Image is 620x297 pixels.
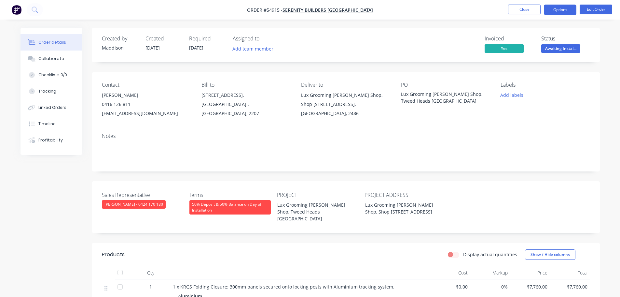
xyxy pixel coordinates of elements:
div: Checklists 0/0 [38,72,67,78]
div: [PERSON_NAME] - 0424 170 180 [102,200,166,209]
label: PROJECT [277,191,358,199]
button: Tracking [21,83,82,99]
button: Timeline [21,116,82,132]
span: $7,760.00 [553,283,587,290]
div: Linked Orders [38,105,66,111]
button: Add team member [233,44,277,53]
button: Checklists 0/0 [21,67,82,83]
div: Contact [102,82,191,88]
div: Total [550,266,590,279]
button: Options [544,5,576,15]
div: Timeline [38,121,56,127]
span: $7,760.00 [513,283,548,290]
button: Edit Order [580,5,612,14]
div: Order details [38,39,66,45]
div: [EMAIL_ADDRESS][DOMAIN_NAME] [102,109,191,118]
span: Awaiting Instal... [541,44,580,52]
div: Assigned to [233,36,298,42]
button: Awaiting Instal... [541,44,580,54]
div: Lux Grooming [PERSON_NAME] Shop, Tweed Heads [GEOGRAPHIC_DATA] [272,200,353,223]
div: Price [510,266,550,279]
div: Tracking [38,88,56,94]
span: 1 [149,283,152,290]
div: Qty [131,266,170,279]
div: 50% Deposit & 50% Balance on Day of Installation [189,200,271,215]
div: 0416 126 811 [102,100,191,109]
div: Lux Grooming [PERSON_NAME] Shop, Shop [STREET_ADDRESS],[GEOGRAPHIC_DATA], 2486 [301,91,390,118]
div: [PERSON_NAME] [102,91,191,100]
div: Lux Grooming [PERSON_NAME] Shop, Shop [STREET_ADDRESS] [360,200,441,216]
img: Factory [12,5,21,15]
button: Close [508,5,541,14]
div: PO [401,82,490,88]
div: [STREET_ADDRESS],[GEOGRAPHIC_DATA] , [GEOGRAPHIC_DATA], 2207 [201,91,291,118]
div: Lux Grooming [PERSON_NAME] Shop, Shop [STREET_ADDRESS], [301,91,390,109]
div: Notes [102,133,590,139]
div: Profitability [38,137,63,143]
div: Created [145,36,181,42]
div: Status [541,36,590,42]
label: Sales Representative [102,191,183,199]
div: [GEOGRAPHIC_DATA] , [GEOGRAPHIC_DATA], 2207 [201,100,291,118]
label: Terms [189,191,271,199]
div: [PERSON_NAME]0416 126 811[EMAIL_ADDRESS][DOMAIN_NAME] [102,91,191,118]
div: Maddison [102,44,138,51]
label: Display actual quantities [463,251,517,258]
div: Collaborate [38,56,64,62]
div: Cost [431,266,471,279]
button: Collaborate [21,51,82,67]
button: Profitability [21,132,82,148]
a: Serenity Builders [GEOGRAPHIC_DATA] [282,7,373,13]
label: PROJECT ADDRESS [365,191,446,199]
span: 1 x KRGS Folding Closure: 300mm panels secured onto locking posts with Aluminium tracking system. [173,284,394,290]
button: Order details [21,34,82,51]
div: Labels [501,82,590,88]
div: Created by [102,36,138,42]
button: Add labels [497,91,527,99]
div: Lux Grooming [PERSON_NAME] Shop, Tweed Heads [GEOGRAPHIC_DATA] [401,91,482,104]
div: Products [102,251,125,259]
div: Markup [470,266,510,279]
button: Show / Hide columns [525,249,575,260]
div: Deliver to [301,82,390,88]
span: Order #54915 - [247,7,282,13]
span: Yes [485,44,524,52]
button: Linked Orders [21,99,82,116]
div: Bill to [201,82,291,88]
button: Add team member [229,44,277,53]
span: [DATE] [189,45,203,51]
span: 0% [473,283,508,290]
div: Required [189,36,225,42]
div: [GEOGRAPHIC_DATA], 2486 [301,109,390,118]
div: [STREET_ADDRESS], [201,91,291,100]
div: Invoiced [485,36,533,42]
span: $0.00 [433,283,468,290]
span: [DATE] [145,45,160,51]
